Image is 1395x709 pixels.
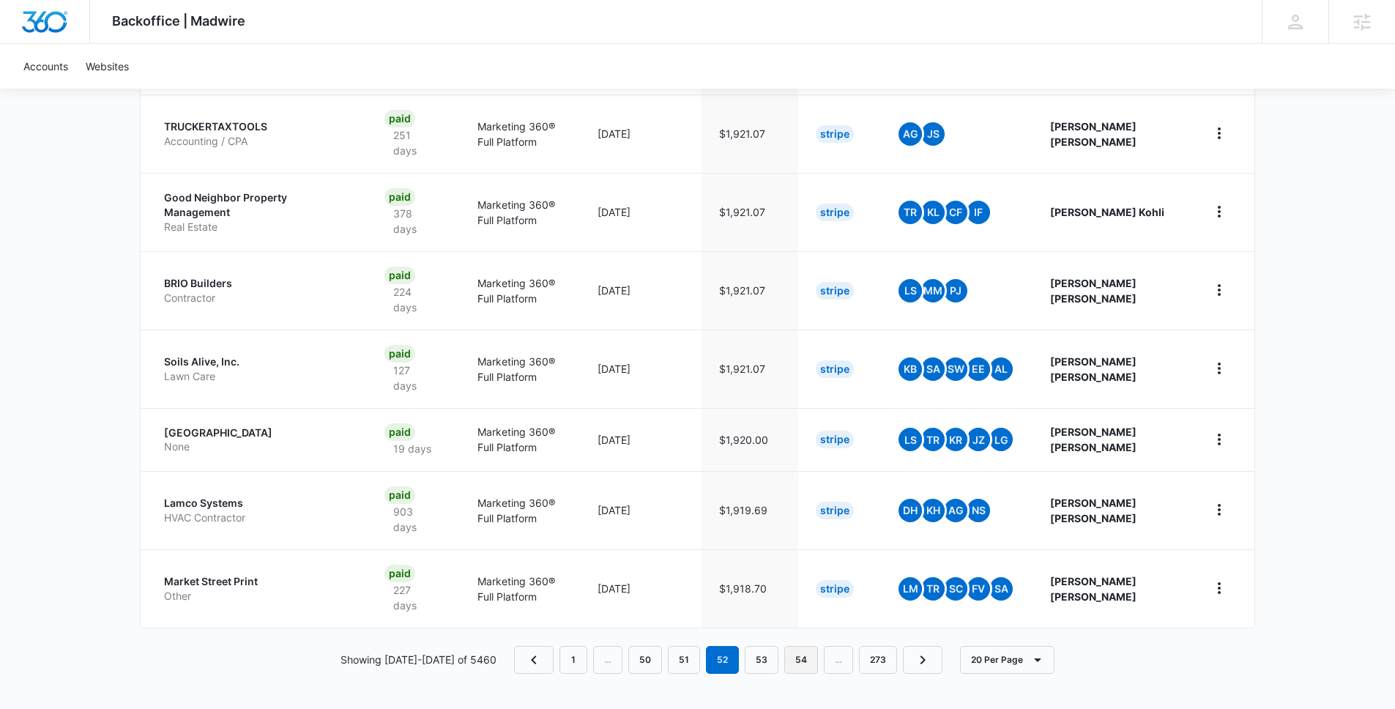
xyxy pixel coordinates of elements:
p: Showing [DATE]-[DATE] of 5460 [341,652,496,667]
span: TR [921,428,945,451]
a: Page 53 [745,646,778,674]
div: Stripe [816,282,854,300]
p: 227 days [384,582,442,613]
div: Paid [384,267,415,284]
a: Next Page [903,646,942,674]
div: Stripe [816,502,854,519]
td: [DATE] [580,330,702,408]
span: NS [967,499,990,522]
button: 20 Per Page [960,646,1054,674]
button: home [1208,122,1231,145]
span: Backoffice | Madwire [112,13,245,29]
p: 378 days [384,206,442,237]
p: Lamco Systems [164,496,349,511]
p: Marketing 360® Full Platform [477,119,563,149]
div: Paid [384,188,415,206]
p: Marketing 360® Full Platform [477,573,563,604]
span: MM [921,279,945,302]
strong: [PERSON_NAME] [PERSON_NAME] [1050,120,1137,148]
p: [GEOGRAPHIC_DATA] [164,426,349,440]
div: Paid [384,345,415,363]
div: Stripe [816,204,854,221]
td: $1,919.69 [702,471,798,549]
button: home [1208,498,1231,521]
button: home [1208,576,1231,600]
a: Accounts [15,44,77,89]
p: Marketing 360® Full Platform [477,424,563,455]
div: Paid [384,565,415,582]
span: TR [921,577,945,601]
p: Marketing 360® Full Platform [477,495,563,526]
a: Previous Page [514,646,554,674]
span: AG [944,499,967,522]
span: KB [899,357,922,381]
strong: [PERSON_NAME] [PERSON_NAME] [1050,426,1137,453]
p: Lawn Care [164,369,349,384]
a: Lamco SystemsHVAC Contractor [164,496,349,524]
span: LG [989,428,1013,451]
span: ee [967,357,990,381]
div: Stripe [816,125,854,143]
a: Soils Alive, Inc.Lawn Care [164,354,349,383]
p: Real Estate [164,220,349,234]
button: home [1208,428,1231,451]
a: [GEOGRAPHIC_DATA]None [164,426,349,454]
a: Good Neighbor Property ManagementReal Estate [164,190,349,234]
div: Stripe [816,360,854,378]
td: $1,921.07 [702,251,798,330]
p: 127 days [384,363,442,393]
td: $1,918.70 [702,549,798,628]
p: Other [164,589,349,604]
button: home [1208,200,1231,223]
td: [DATE] [580,471,702,549]
a: Page 50 [628,646,662,674]
div: Paid [384,110,415,127]
nav: Pagination [514,646,942,674]
a: TRUCKERTAXTOOLSAccounting / CPA [164,119,349,148]
span: LS [899,279,922,302]
p: 19 days [384,441,440,456]
a: BRIO BuildersContractor [164,276,349,305]
p: Good Neighbor Property Management [164,190,349,219]
td: [DATE] [580,549,702,628]
span: LM [899,577,922,601]
span: CF [944,201,967,224]
span: SW [944,357,967,381]
span: KR [944,428,967,451]
td: $1,920.00 [702,408,798,471]
a: Page 273 [859,646,897,674]
p: 251 days [384,127,442,158]
p: HVAC Contractor [164,511,349,525]
p: BRIO Builders [164,276,349,291]
a: Market Street PrintOther [164,574,349,603]
p: 224 days [384,284,442,315]
span: KH [921,499,945,522]
td: [DATE] [580,408,702,471]
span: KL [921,201,945,224]
a: Websites [77,44,138,89]
td: [DATE] [580,251,702,330]
td: [DATE] [580,173,702,251]
td: $1,921.07 [702,94,798,173]
p: TRUCKERTAXTOOLS [164,119,349,134]
p: Marketing 360® Full Platform [477,197,563,228]
td: [DATE] [580,94,702,173]
span: LS [899,428,922,451]
a: Page 54 [784,646,818,674]
strong: [PERSON_NAME] [PERSON_NAME] [1050,575,1137,603]
span: SC [944,577,967,601]
span: SA [921,357,945,381]
a: Page 51 [668,646,700,674]
span: DH [899,499,922,522]
p: Contractor [164,291,349,305]
div: Stripe [816,580,854,598]
strong: [PERSON_NAME] [PERSON_NAME] [1050,497,1137,524]
div: Stripe [816,431,854,448]
span: PJ [944,279,967,302]
p: Market Street Print [164,574,349,589]
span: FV [967,577,990,601]
button: home [1208,278,1231,302]
div: Paid [384,423,415,441]
strong: [PERSON_NAME] [PERSON_NAME] [1050,277,1137,305]
span: JZ [967,428,990,451]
